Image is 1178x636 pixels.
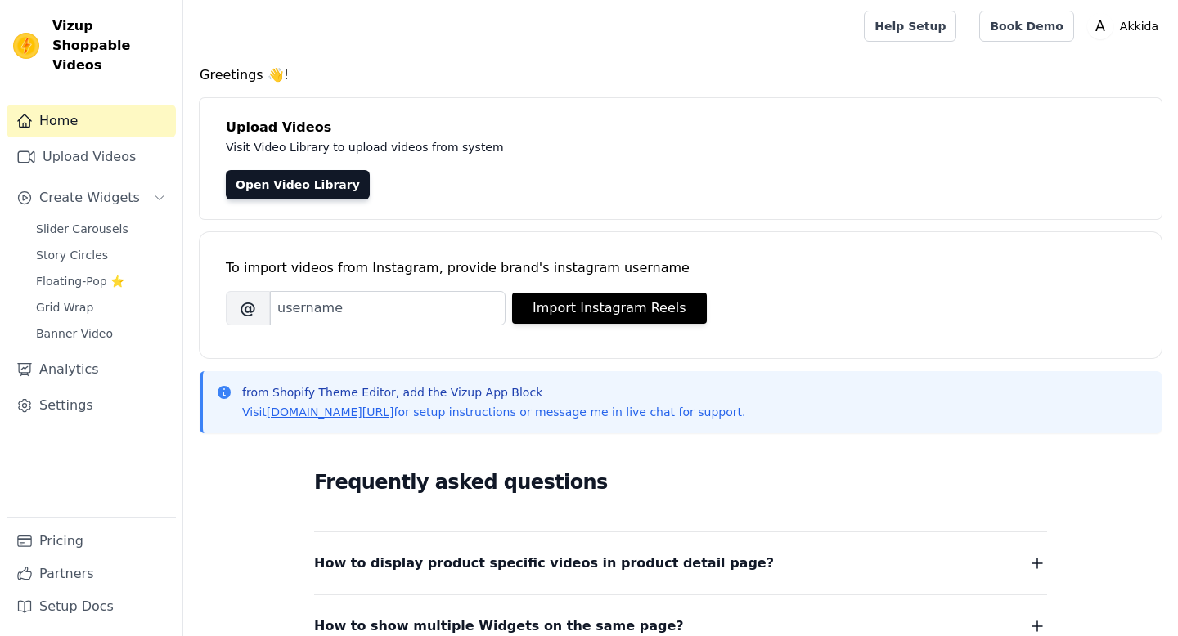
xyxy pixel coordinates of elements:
span: @ [226,291,270,325]
button: Import Instagram Reels [512,293,707,324]
a: Open Video Library [226,170,370,199]
input: username [270,291,506,325]
h2: Frequently asked questions [314,466,1047,499]
a: Book Demo [979,11,1073,42]
p: Akkida [1113,11,1165,41]
span: Floating-Pop ⭐ [36,273,124,289]
p: Visit for setup instructions or message me in live chat for support. [242,404,745,420]
span: Banner Video [36,325,113,342]
a: Partners [7,558,176,590]
img: Vizup [13,33,39,59]
span: Story Circles [36,247,108,263]
a: Analytics [7,353,176,386]
div: To import videos from Instagram, provide brand's instagram username [226,258,1135,278]
a: [DOMAIN_NAME][URL] [267,405,394,419]
text: A [1095,18,1105,34]
button: A Akkida [1087,11,1165,41]
button: How to display product specific videos in product detail page? [314,552,1047,575]
button: Create Widgets [7,181,176,214]
a: Home [7,105,176,137]
span: Grid Wrap [36,299,93,316]
a: Pricing [7,525,176,558]
span: How to display product specific videos in product detail page? [314,552,774,575]
a: Banner Video [26,322,176,345]
a: Settings [7,389,176,422]
a: Setup Docs [7,590,176,623]
h4: Greetings 👋! [200,65,1162,85]
a: Story Circles [26,244,176,266]
a: Help Setup [864,11,956,42]
span: Vizup Shoppable Videos [52,16,169,75]
a: Floating-Pop ⭐ [26,270,176,293]
h4: Upload Videos [226,118,1135,137]
p: Visit Video Library to upload videos from system [226,137,959,157]
a: Grid Wrap [26,296,176,319]
p: from Shopify Theme Editor, add the Vizup App Block [242,384,745,401]
a: Slider Carousels [26,217,176,240]
a: Upload Videos [7,141,176,173]
span: Slider Carousels [36,221,128,237]
span: Create Widgets [39,188,140,208]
